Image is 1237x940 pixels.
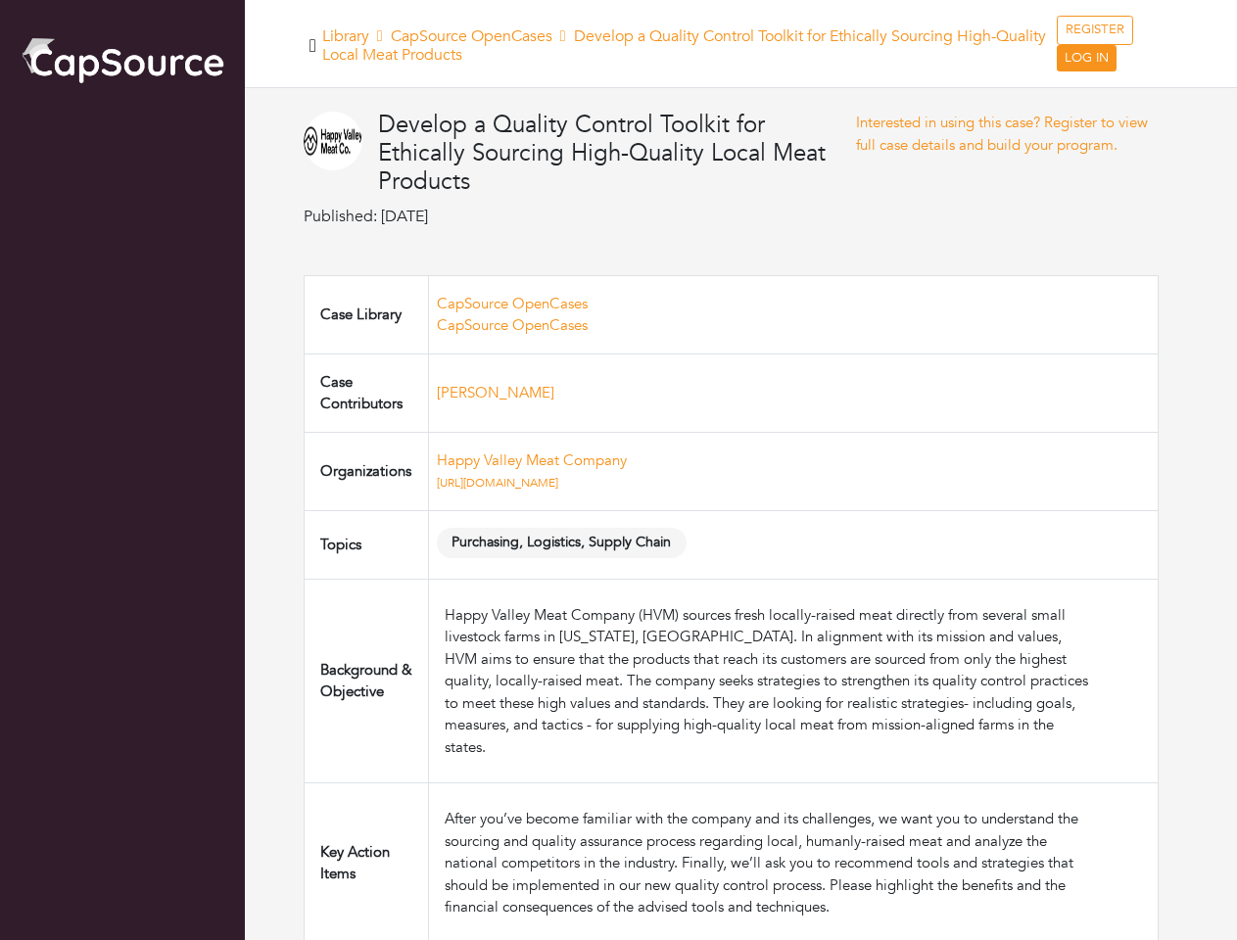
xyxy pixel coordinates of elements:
td: Case Library [305,275,429,353]
a: [URL][DOMAIN_NAME] [437,475,558,491]
div: Happy Valley Meat Company (HVM) sources fresh locally-raised meat directly from several small liv... [445,604,1094,759]
td: Case Contributors [305,353,429,432]
a: Happy Valley Meat Company [437,450,627,470]
img: cap_logo.png [20,34,225,85]
p: Published: [DATE] [304,205,856,228]
img: HVMC.png [304,112,362,170]
td: Background & Objective [305,579,429,783]
a: Interested in using this case? Register to view full case details and build your program. [856,113,1148,155]
td: Organizations [305,432,429,510]
h5: Library Develop a Quality Control Toolkit for Ethically Sourcing High-Quality Local Meat Products [322,27,1057,65]
span: Purchasing, Logistics, Supply Chain [437,528,687,558]
a: CapSource OpenCases [437,315,588,335]
a: REGISTER [1057,16,1133,45]
td: Topics [305,510,429,579]
a: CapSource OpenCases [437,294,588,313]
h4: Develop a Quality Control Toolkit for Ethically Sourcing High-Quality Local Meat Products [378,112,856,196]
a: [PERSON_NAME] [437,383,554,402]
a: LOG IN [1057,45,1117,72]
a: CapSource OpenCases [391,25,552,47]
div: After you’ve become familiar with the company and its challenges, we want you to understand the s... [445,808,1094,918]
